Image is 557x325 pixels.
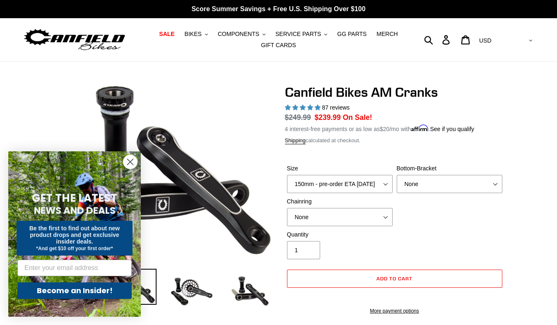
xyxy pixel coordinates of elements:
a: More payment options [287,307,502,315]
span: SALE [159,31,174,38]
a: See if you qualify - Learn more about Affirm Financing (opens in modal) [430,126,474,132]
span: 4.97 stars [285,104,322,111]
span: GG PARTS [337,31,367,38]
span: SERVICE PARTS [275,31,321,38]
h1: Canfield Bikes AM Cranks [285,84,504,100]
button: BIKES [181,29,212,40]
label: Size [287,164,393,173]
span: Affirm [411,124,429,131]
p: 4 interest-free payments or as low as /mo with . [285,123,475,134]
div: calculated at checkout. [285,136,504,145]
span: Be the first to find out about new product drops and get exclusive insider deals. [29,225,120,245]
button: SERVICE PARTS [271,29,331,40]
button: Close dialog [123,155,137,169]
button: Become an Insider! [17,282,132,299]
label: Quantity [287,230,393,239]
button: Add to cart [287,270,502,288]
span: GIFT CARDS [261,42,296,49]
a: SALE [155,29,178,40]
img: Canfield Bikes [23,27,126,53]
button: COMPONENTS [214,29,270,40]
span: NEWS AND DEALS [34,204,116,217]
s: $249.99 [285,113,311,122]
a: GIFT CARDS [257,40,300,51]
span: $239.99 [315,113,341,122]
span: MERCH [376,31,398,38]
a: MERCH [372,29,402,40]
a: GG PARTS [333,29,371,40]
span: GET THE LATEST [32,191,117,206]
span: BIKES [185,31,202,38]
label: Chainring [287,197,393,206]
span: COMPONENTS [218,31,259,38]
span: *And get $10 off your first order* [36,246,113,251]
a: Shipping [285,137,306,144]
label: Bottom-Bracket [397,164,502,173]
span: On Sale! [343,112,372,123]
span: Add to cart [376,275,412,282]
span: 87 reviews [322,104,350,111]
img: Load image into Gallery viewer, CANFIELD-AM_DH-CRANKS [227,269,272,314]
span: $20 [380,126,389,132]
input: Enter your email address [17,260,132,276]
img: Load image into Gallery viewer, Canfield Bikes AM Cranks [169,269,215,314]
